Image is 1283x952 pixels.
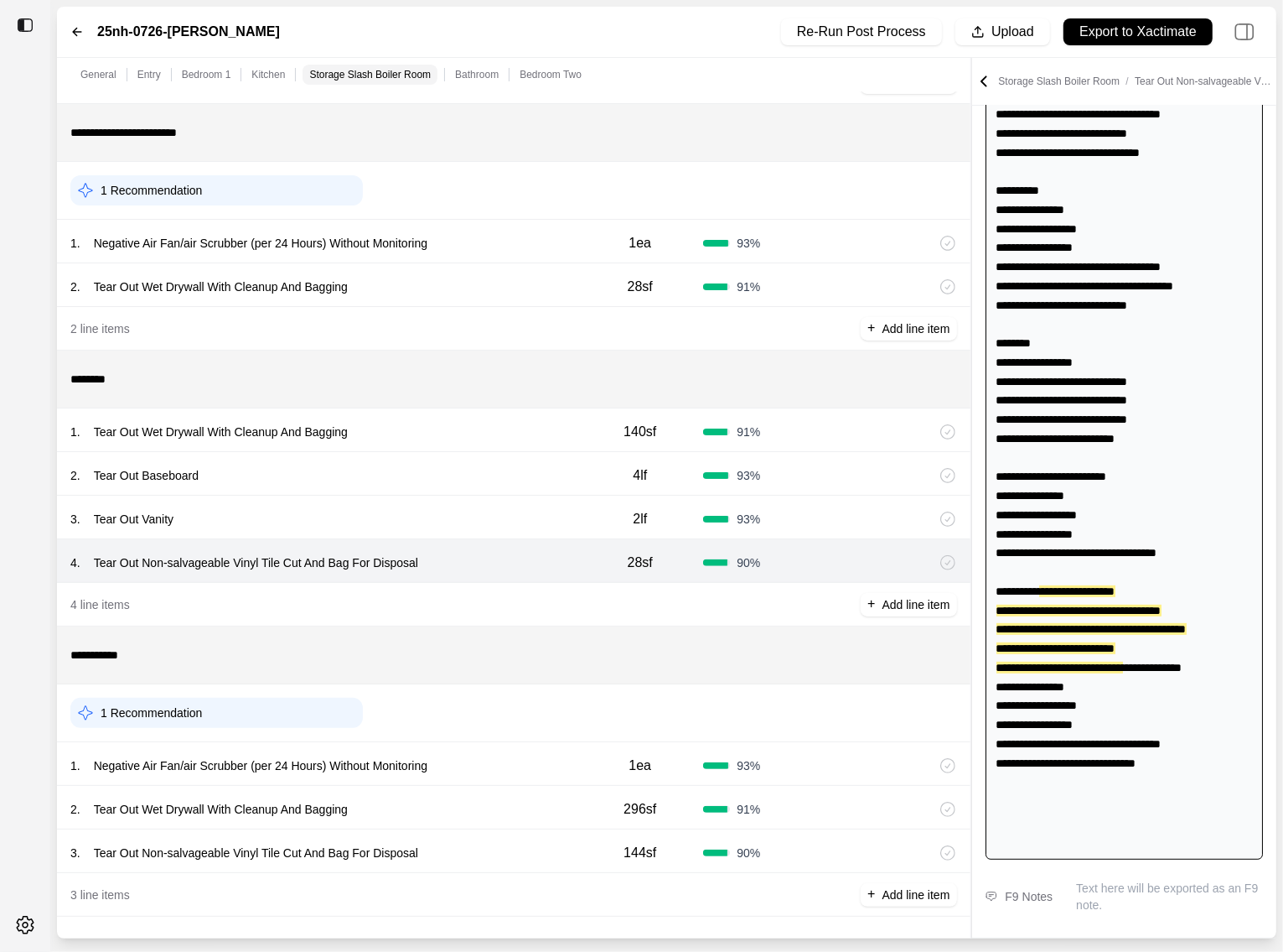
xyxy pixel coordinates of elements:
[87,551,425,575] p: Tear Out Non-salvageable Vinyl Tile Cut And Bag For Disposal
[629,756,651,776] p: 1ea
[991,23,1034,42] p: Upload
[70,845,80,861] p: 3 .
[70,235,80,252] p: 1 .
[629,233,651,253] p: 1ea
[87,420,354,444] p: Tear Out Wet Drywall With Cleanup And Bagging
[80,68,116,81] p: General
[87,275,354,299] p: Tear Out Wet Drywall With Cleanup And Bagging
[737,278,760,295] span: 91 %
[70,511,80,528] p: 3 .
[628,553,653,573] p: 28sf
[867,885,875,904] p: +
[1226,13,1263,50] img: right-panel.svg
[737,845,760,861] span: 90 %
[797,23,926,42] p: Re-Run Post Process
[861,883,956,907] button: +Add line item
[628,277,653,297] p: 28sf
[867,319,875,338] p: +
[986,892,997,902] img: comment
[1076,880,1263,913] p: Text here will be exported as an F9 note.
[781,18,942,45] button: Re-Run Post Process
[455,68,499,81] p: Bathroom
[737,757,760,774] span: 93 %
[737,467,760,484] span: 93 %
[70,278,80,295] p: 2 .
[861,593,956,616] button: +Add line item
[309,68,431,81] p: Storage Slash Boiler Room
[737,801,760,818] span: 91 %
[520,68,582,81] p: Bedroom Two
[17,17,34,34] img: toggle sidebar
[1006,887,1053,907] div: F9 Notes
[70,596,130,613] p: 4 line items
[737,235,760,252] span: 93 %
[737,554,760,571] span: 90 %
[623,422,656,442] p: 140sf
[182,68,231,81] p: Bedroom 1
[101,182,202,199] p: 1 Recommendation
[87,841,425,865] p: Tear Out Non-salvageable Vinyl Tile Cut And Bag For Disposal
[87,754,434,778] p: Negative Air Fan/air Scrubber (per 24 Hours) Without Monitoring
[882,887,950,903] p: Add line item
[137,68,161,81] p: Entry
[955,18,1050,45] button: Upload
[70,467,80,484] p: 2 .
[623,843,656,863] p: 144sf
[633,466,647,486] p: 4lf
[633,509,647,529] p: 2lf
[737,511,760,528] span: 93 %
[737,424,760,440] span: 91 %
[87,798,354,821] p: Tear Out Wet Drywall With Cleanup And Bagging
[101,705,202,721] p: 1 Recommendation
[1063,18,1213,45] button: Export to Xactimate
[882,320,950,337] p: Add line item
[882,596,950,613] p: Add line item
[251,68,285,81] p: Kitchen
[1079,23,1197,42] p: Export to Xactimate
[70,757,80,774] p: 1 .
[70,554,80,571] p: 4 .
[70,801,80,818] p: 2 .
[87,231,434,255] p: Negative Air Fan/air Scrubber (per 24 Hours) Without Monitoring
[87,464,205,487] p: Tear Out Baseboard
[70,887,130,903] p: 3 line items
[70,424,80,440] p: 1 .
[1120,75,1135,87] span: /
[861,317,956,341] button: +Add line item
[623,799,656,819] p: 296sf
[867,595,875,614] p: +
[999,75,1274,88] p: Storage Slash Boiler Room
[97,22,280,42] label: 25nh-0726-[PERSON_NAME]
[87,507,180,531] p: Tear Out Vanity
[70,320,130,337] p: 2 line items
